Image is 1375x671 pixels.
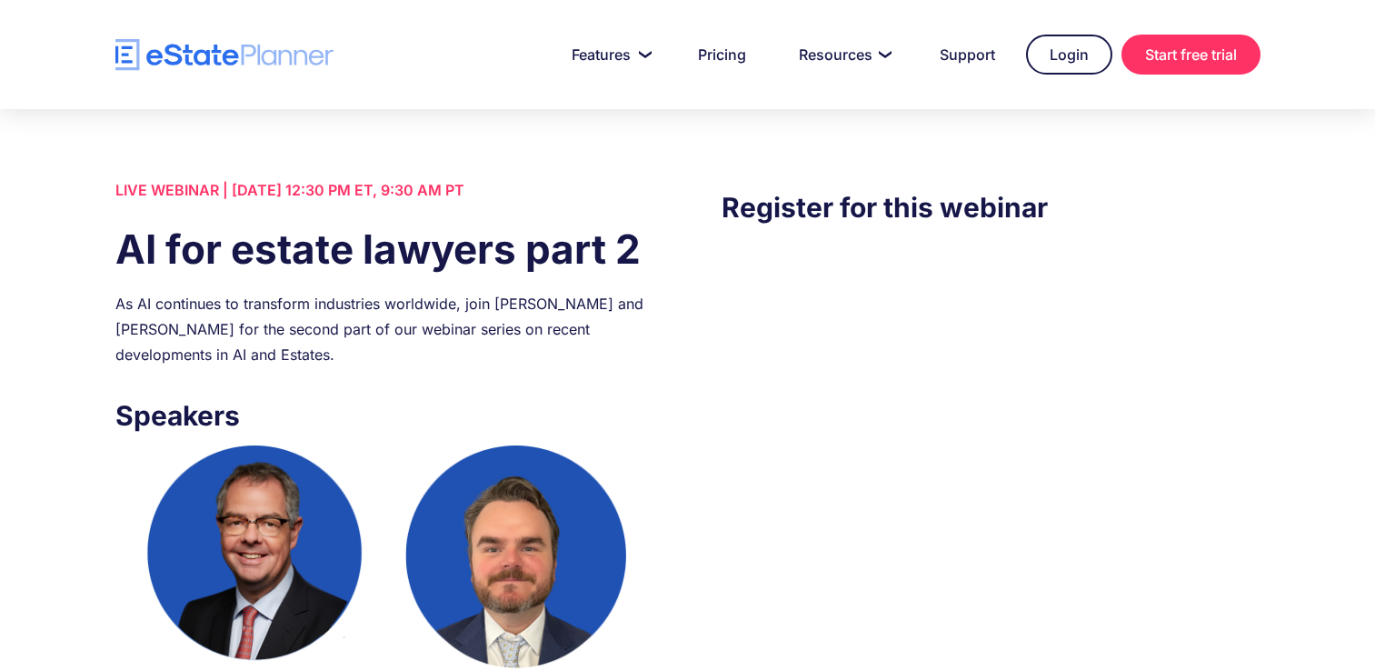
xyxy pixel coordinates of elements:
a: Features [550,36,667,73]
a: Login [1026,35,1112,75]
div: As AI continues to transform industries worldwide, join [PERSON_NAME] and [PERSON_NAME] for the s... [115,291,653,367]
a: Start free trial [1121,35,1260,75]
iframe: Form 0 [722,265,1260,574]
a: Support [918,36,1017,73]
h1: AI for estate lawyers part 2 [115,221,653,277]
a: Pricing [676,36,768,73]
div: LIVE WEBINAR | [DATE] 12:30 PM ET, 9:30 AM PT [115,177,653,203]
a: Resources [777,36,909,73]
h3: Speakers [115,395,653,436]
a: home [115,39,334,71]
h3: Register for this webinar [722,186,1260,228]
